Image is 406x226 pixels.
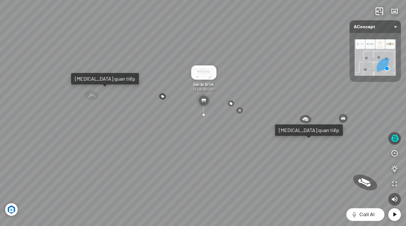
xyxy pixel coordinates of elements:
[75,76,135,82] div: [MEDICAL_DATA] quan tiếp
[346,208,384,221] button: Call AI
[359,211,375,218] span: Call AI
[193,88,214,91] span: 18.500.000 VND
[5,203,18,216] img: Artboard_6_4x_1_F4RHW9YJWHU.jpg
[355,39,396,76] img: AConcept_CTMHTJT2R6E4.png
[354,20,397,33] span: AConcept
[199,96,209,106] img: table_YREKD739JCN6.svg
[279,127,339,133] div: [MEDICAL_DATA] quan tiếp
[193,82,214,87] span: Bàn ăn Brick
[191,65,216,80] img: B_n__n_Brick_K673DULWHACD.gif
